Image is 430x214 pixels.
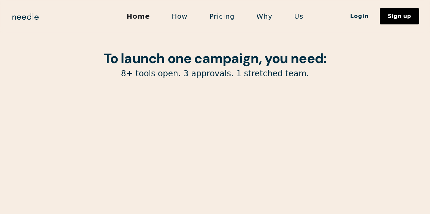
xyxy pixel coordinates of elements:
a: How [161,9,199,23]
a: Us [283,9,314,23]
strong: To launch one campaign, you need: [104,50,327,67]
a: Login [339,11,380,22]
a: Sign up [380,8,419,24]
p: 8+ tools open. 3 approvals. 1 stretched team. [42,69,389,79]
a: Why [245,9,283,23]
a: Home [116,9,161,23]
a: Pricing [199,9,245,23]
div: Sign up [388,14,411,19]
